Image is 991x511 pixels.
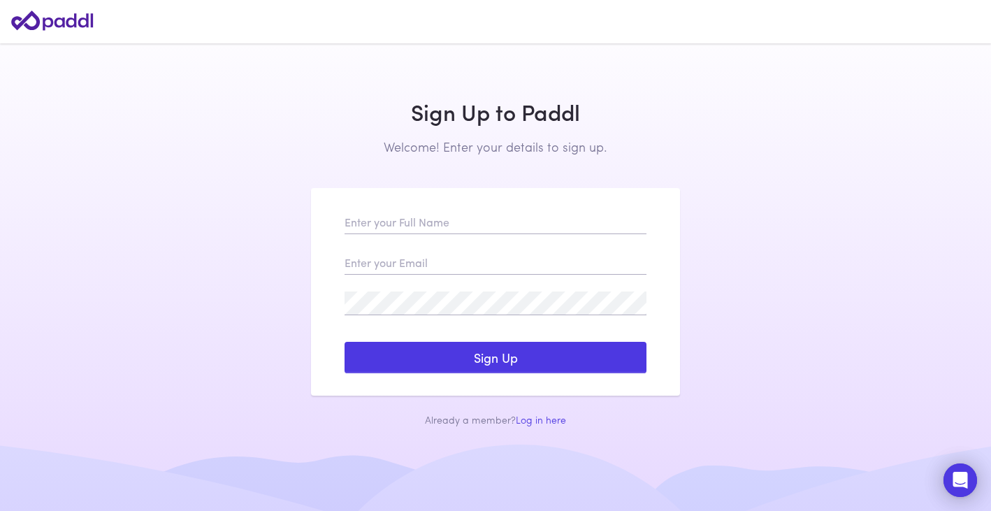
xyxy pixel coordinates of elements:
[516,412,566,426] a: Log in here
[943,463,977,497] div: Open Intercom Messenger
[345,342,646,374] button: Sign Up
[345,210,646,234] input: Enter your Full Name
[311,139,680,154] h2: Welcome! Enter your details to sign up.
[345,251,646,275] input: Enter your Email
[311,99,680,125] h1: Sign Up to Paddl
[311,412,680,426] div: Already a member?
